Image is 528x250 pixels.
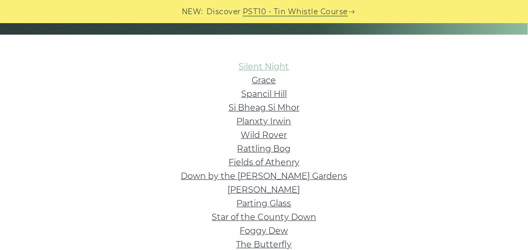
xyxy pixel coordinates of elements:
a: Parting Glass [237,198,292,208]
span: NEW: [182,6,203,18]
a: The Butterfly [236,239,292,249]
a: Star of the County Down [212,212,316,222]
a: Rattling Bog [237,144,291,154]
a: Wild Rover [241,130,287,140]
a: Silent Night [239,62,289,72]
span: Discover [206,6,241,18]
a: Si­ Bheag Si­ Mhor [229,103,299,113]
a: Fields of Athenry [229,157,299,167]
a: [PERSON_NAME] [228,185,301,195]
a: Down by the [PERSON_NAME] Gardens [181,171,347,181]
a: Planxty Irwin [237,116,292,126]
a: Spancil Hill [241,89,287,99]
a: PST10 - Tin Whistle Course [243,6,348,18]
a: Grace [252,75,276,85]
a: Foggy Dew [240,226,288,236]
